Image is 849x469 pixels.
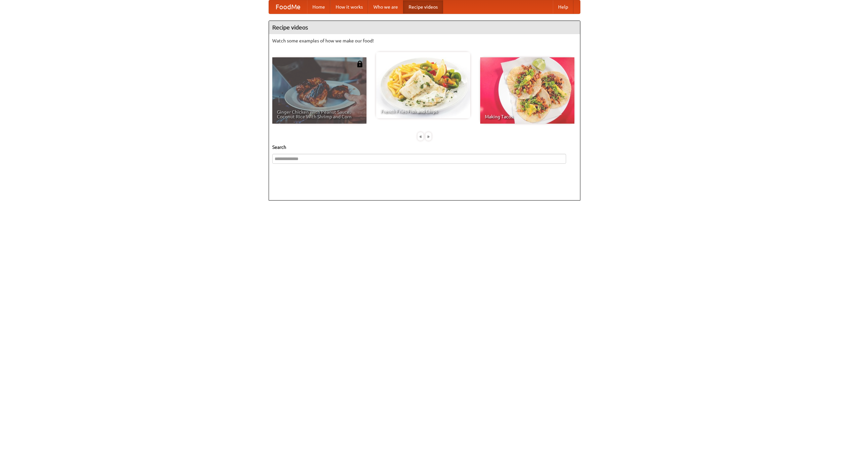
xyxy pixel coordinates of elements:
a: FoodMe [269,0,307,14]
h5: Search [272,144,577,150]
a: Recipe videos [403,0,443,14]
span: French Fries Fish and Chips [381,109,466,114]
a: Home [307,0,330,14]
div: » [425,132,431,141]
div: « [418,132,424,141]
a: Help [553,0,573,14]
span: Making Tacos [485,114,570,119]
a: Who we are [368,0,403,14]
a: Making Tacos [480,57,574,124]
h4: Recipe videos [269,21,580,34]
img: 483408.png [357,61,363,67]
a: French Fries Fish and Chips [376,52,470,118]
p: Watch some examples of how we make our food! [272,37,577,44]
a: How it works [330,0,368,14]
